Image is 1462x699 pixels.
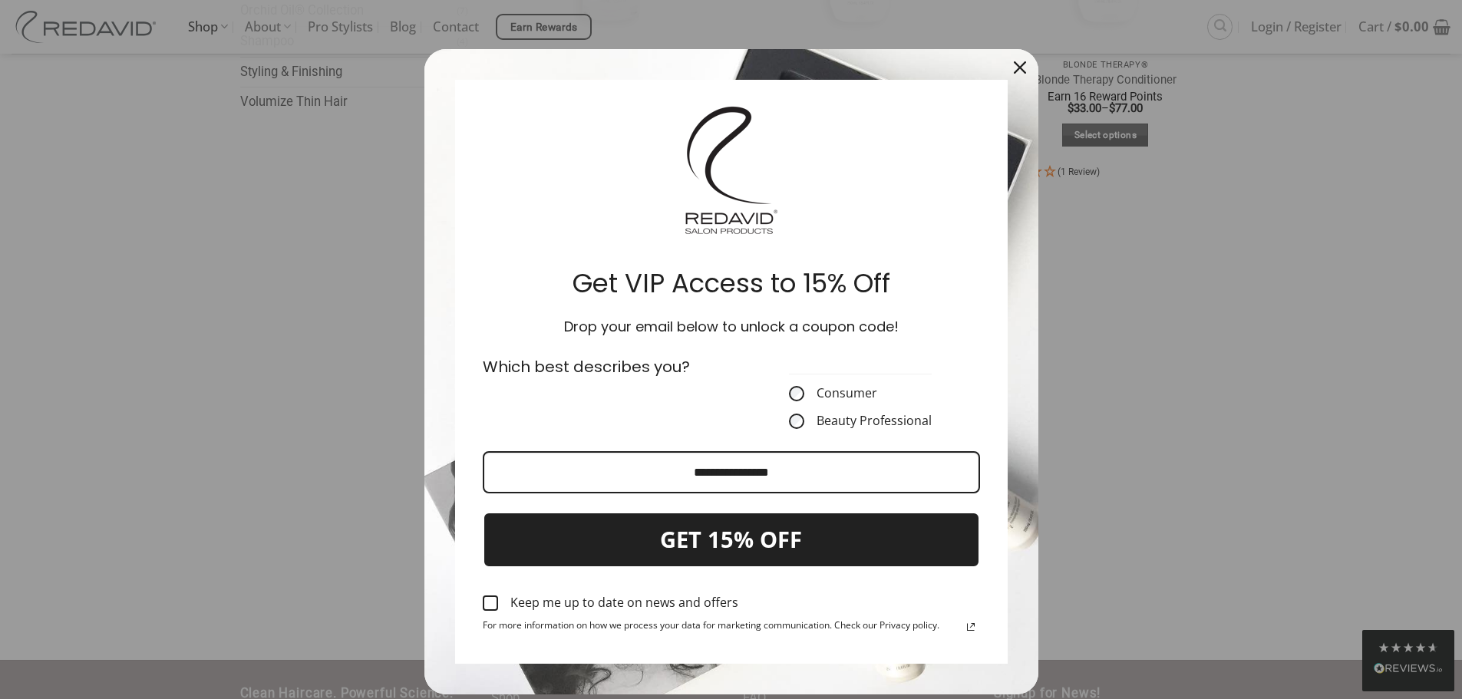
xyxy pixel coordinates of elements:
[1014,61,1026,74] svg: close icon
[962,618,980,636] svg: link icon
[789,414,804,429] input: Beauty Professional
[480,267,983,300] h2: Get VIP Access to 15% Off
[962,618,980,636] a: Read our Privacy Policy
[789,386,804,401] input: Consumer
[789,355,932,429] fieldset: CustomerType
[789,414,932,429] label: Beauty Professional
[483,620,939,636] span: For more information on how we process your data for marketing communication. Check our Privacy p...
[789,386,932,401] label: Consumer
[483,512,980,568] button: GET 15% OFF
[480,318,983,336] h3: Drop your email below to unlock a coupon code!
[1002,49,1038,86] button: Close
[510,595,738,610] div: Keep me up to date on news and offers
[483,355,722,378] p: Which best describes you?
[483,451,980,493] input: Email field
